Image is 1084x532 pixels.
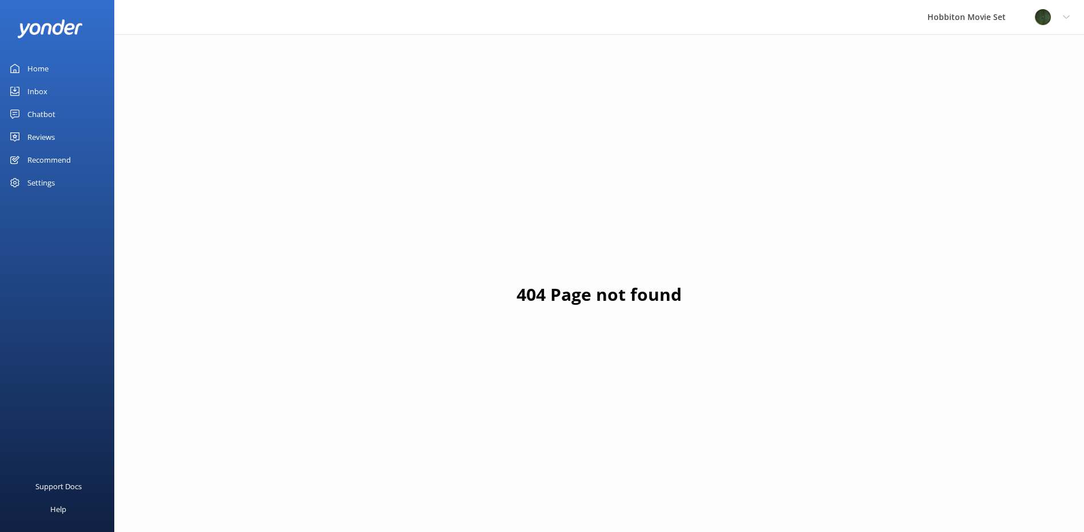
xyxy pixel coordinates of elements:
[50,498,66,521] div: Help
[27,80,47,103] div: Inbox
[1034,9,1051,26] img: 34-1720495293.png
[517,281,682,308] h1: 404 Page not found
[27,57,49,80] div: Home
[27,126,55,148] div: Reviews
[17,19,83,38] img: yonder-white-logo.png
[35,475,82,498] div: Support Docs
[27,171,55,194] div: Settings
[27,103,55,126] div: Chatbot
[27,148,71,171] div: Recommend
